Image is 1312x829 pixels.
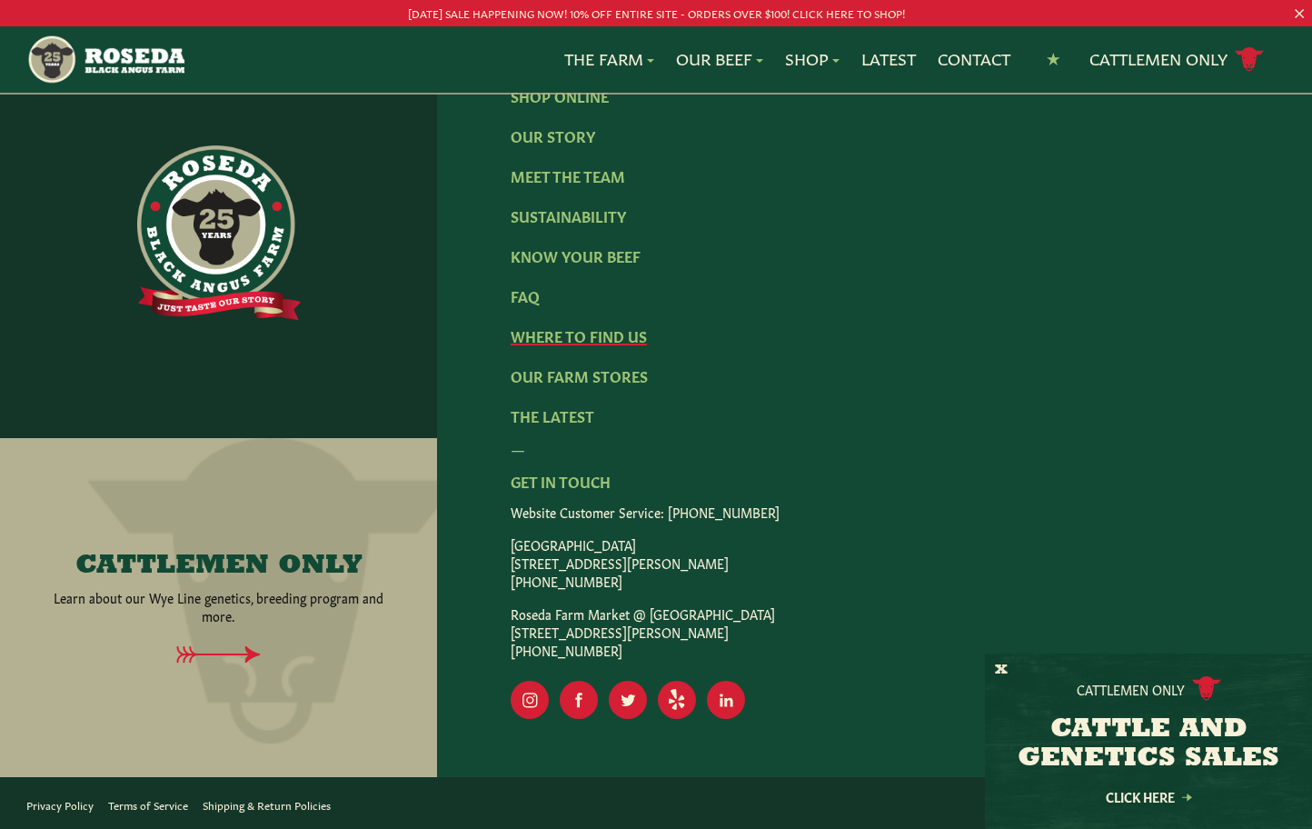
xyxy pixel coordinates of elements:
[861,47,916,71] a: Latest
[511,681,549,719] a: Visit Our Instagram Page
[511,503,1239,521] p: Website Customer Service: [PHONE_NUMBER]
[1067,791,1230,803] a: Click Here
[511,365,648,385] a: Our Farm Stores
[707,681,745,719] a: Visit Our LinkedIn Page
[65,4,1247,23] p: [DATE] SALE HAPPENING NOW! 10% OFF ENTIRE SITE - ORDERS OVER $100! CLICK HERE TO SHOP!
[26,26,1286,93] nav: Main Navigation
[785,47,840,71] a: Shop
[560,681,598,719] a: Visit Our Facebook Page
[511,437,1239,459] div: —
[1192,676,1221,701] img: cattle-icon.svg
[203,797,331,812] a: Shipping & Return Policies
[1008,715,1289,774] h3: CATTLE AND GENETICS SALES
[658,681,696,719] a: Visit Our Yelp Page
[137,145,301,320] img: https://roseda.com/wp-content/uploads/2021/06/roseda-25-full@2x.png
[564,47,654,71] a: The Farm
[108,797,188,812] a: Terms of Service
[36,552,401,624] a: CATTLEMEN ONLY Learn about our Wye Line genetics, breeding program and more.
[938,47,1010,71] a: Contact
[26,797,94,812] a: Privacy Policy
[609,681,647,719] a: Visit Our Twitter Page
[511,85,609,105] a: Shop Online
[26,34,184,85] img: https://roseda.com/wp-content/uploads/2021/05/roseda-25-header.png
[676,47,763,71] a: Our Beef
[75,552,363,581] h4: CATTLEMEN ONLY
[511,125,595,145] a: Our Story
[1089,44,1264,75] a: Cattlemen Only
[36,588,401,624] p: Learn about our Wye Line genetics, breeding program and more.
[995,661,1008,680] button: X
[511,285,540,305] a: FAQ
[511,165,625,185] a: Meet The Team
[511,205,626,225] a: Sustainability
[511,325,647,345] a: Where To Find Us
[511,535,1239,590] p: [GEOGRAPHIC_DATA] [STREET_ADDRESS][PERSON_NAME] [PHONE_NUMBER]
[511,245,641,265] a: Know Your Beef
[511,405,594,425] a: The Latest
[511,604,1239,659] p: Roseda Farm Market @ [GEOGRAPHIC_DATA] [STREET_ADDRESS][PERSON_NAME] [PHONE_NUMBER]
[1077,680,1185,698] p: Cattlemen Only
